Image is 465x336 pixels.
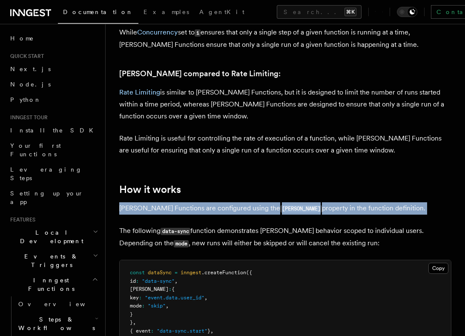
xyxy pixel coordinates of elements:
[7,252,93,269] span: Events & Triggers
[195,29,201,37] code: 1
[175,270,178,276] span: =
[7,162,100,186] a: Leveraging Steps
[136,278,139,284] span: :
[15,296,100,312] a: Overview
[7,228,93,245] span: Local Development
[166,303,169,309] span: ,
[7,273,100,296] button: Inngest Functions
[7,249,100,273] button: Events & Triggers
[7,31,100,46] a: Home
[151,328,154,334] span: :
[280,205,322,213] code: [PERSON_NAME]
[130,303,142,309] span: mode
[161,228,190,235] code: data-sync
[428,263,448,274] button: Copy
[137,28,178,36] a: Concurrency
[207,328,210,334] span: }
[344,8,356,16] kbd: ⌘K
[277,5,362,19] button: Search...⌘K
[157,328,207,334] span: "data-sync.start"
[10,34,34,43] span: Home
[15,315,95,332] span: Steps & Workflows
[7,77,100,92] a: Node.js
[130,270,145,276] span: const
[142,303,145,309] span: :
[7,92,100,107] a: Python
[145,295,204,301] span: "event.data.user_id"
[7,114,48,121] span: Inngest tour
[18,301,106,307] span: Overview
[130,278,136,284] span: id
[7,186,100,210] a: Setting up your app
[210,328,213,334] span: ,
[172,286,175,292] span: {
[138,3,194,23] a: Examples
[119,184,181,195] a: How it works
[130,311,133,317] span: }
[10,190,83,205] span: Setting up your app
[7,53,44,60] span: Quick start
[7,123,100,138] a: Install the SDK
[133,319,136,325] span: ,
[130,328,151,334] span: { event
[139,295,142,301] span: :
[148,303,166,309] span: "skip"
[10,142,61,158] span: Your first Functions
[10,81,51,88] span: Node.js
[246,270,252,276] span: ({
[10,66,51,72] span: Next.js
[175,278,178,284] span: ,
[169,286,172,292] span: :
[142,278,175,284] span: "data-sync"
[397,7,417,17] button: Toggle dark mode
[119,86,451,122] p: is similar to [PERSON_NAME] Functions, but it is designed to limit the number of runs started wit...
[201,270,246,276] span: .createFunction
[204,295,207,301] span: ,
[148,270,172,276] span: dataSync
[130,319,133,325] span: }
[119,202,451,215] p: [PERSON_NAME] Functions are configured using the property in the function definition.
[119,225,451,250] p: The following function demonstrates [PERSON_NAME] behavior scoped to individual users. Depending ...
[130,286,169,292] span: [PERSON_NAME]
[181,270,201,276] span: inngest
[130,295,139,301] span: key
[7,138,100,162] a: Your first Functions
[199,9,244,15] span: AgentKit
[63,9,133,15] span: Documentation
[119,26,451,51] p: While set to ensures that only a single step of a given function is running at a time, [PERSON_NA...
[174,240,189,247] code: mode
[7,216,35,223] span: Features
[10,166,82,181] span: Leveraging Steps
[58,3,138,24] a: Documentation
[194,3,250,23] a: AgentKit
[10,127,98,134] span: Install the SDK
[7,61,100,77] a: Next.js
[119,88,160,96] a: Rate Limiting
[7,276,92,293] span: Inngest Functions
[144,9,189,15] span: Examples
[119,68,281,80] a: [PERSON_NAME] compared to Rate Limiting:
[10,96,41,103] span: Python
[119,132,451,156] p: Rate Limiting is useful for controlling the rate of execution of a function, while [PERSON_NAME] ...
[7,225,100,249] button: Local Development
[15,312,100,336] button: Steps & Workflows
